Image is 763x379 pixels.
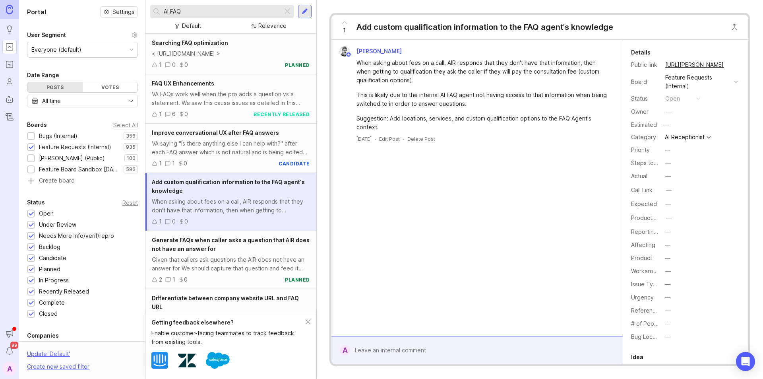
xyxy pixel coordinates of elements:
div: — [665,267,671,276]
div: This is likely due to the internal AI FAQ agent not having access to that information when being ... [356,91,607,108]
div: — [666,186,672,194]
div: VA saying "Is there anything else I can help with?" after each FAQ answer which is not natural an... [152,139,310,157]
label: Affecting [631,241,655,248]
div: recently released [254,111,310,118]
div: Bugs (Internal) [39,132,77,140]
div: 0 [172,217,176,226]
div: Needs More Info/verif/repro [39,231,114,240]
label: Steps to Reproduce [631,159,685,166]
button: Actual [663,171,673,181]
div: 0 [184,110,188,119]
div: Recently Released [39,287,89,296]
button: Call Link [664,185,674,195]
div: Estimated [631,122,657,128]
div: 0 [184,275,188,284]
div: Everyone (default) [31,45,81,54]
div: 0 [184,217,188,226]
a: Differentiate between company website URL and FAQ URL100 [145,289,316,328]
label: Reporting Team [631,228,674,235]
a: Portal [2,40,17,54]
div: — [665,172,671,181]
span: 1 [343,26,346,35]
div: 0 [184,159,187,168]
label: Actual [631,173,647,179]
button: Reference(s) [663,305,673,316]
div: — [666,214,672,222]
img: Zendesk logo [178,352,196,369]
p: 356 [126,133,136,139]
div: Update ' Default ' [27,350,70,362]
div: — [665,332,670,341]
div: Create new saved filter [27,362,89,371]
div: Feature Requests (Internal) [39,143,111,152]
div: [PERSON_NAME] (Public) [39,154,105,163]
h1: Portal [27,7,46,17]
label: Workaround [631,268,663,274]
div: Open [39,209,54,218]
time: [DATE] [356,136,372,142]
div: — [665,319,670,328]
label: Urgency [631,294,654,301]
span: [PERSON_NAME] [356,48,402,54]
div: Enable customer-facing teammates to track feedback from existing tools. [151,329,306,346]
div: User Segment [27,30,66,40]
div: Board [631,78,659,86]
div: Getting feedback elsewhere? [151,318,306,327]
label: Call Link [631,187,653,193]
div: 0 [184,60,188,69]
div: Date Range [27,70,59,80]
span: Generate FAQs when caller asks a question that AIR does not have an answer for [152,237,310,252]
button: Settings [100,6,138,17]
a: Users [2,75,17,89]
div: Open Intercom Messenger [736,352,755,371]
p: 935 [126,144,136,150]
div: Candidate [39,254,66,262]
button: Workaround [663,266,673,276]
a: FAQ UX EnhancementsVA FAQs work well when the pro adds a question vs a statement. We saw this cau... [145,74,316,124]
div: Relevance [258,21,287,30]
div: — [665,227,670,236]
div: — [665,306,671,315]
div: 1 [159,159,162,168]
div: 0 [172,60,176,69]
div: Status [27,198,45,207]
label: Priority [631,146,650,153]
div: Add custom qualification information to the FAQ agent's knowledge [356,21,613,33]
a: Improve conversational UX after FAQ answersVA saying "Is there anything else I can help with?" af... [145,124,316,173]
div: Idea [631,352,643,362]
div: Backlog [39,243,60,251]
span: Improve conversational UX after FAQ answers [152,129,279,136]
div: — [665,280,670,289]
div: — [661,120,671,130]
div: · [375,136,376,142]
p: 100 [127,155,136,161]
button: Steps to Reproduce [663,158,673,168]
div: 1 [159,60,162,69]
p: 596 [126,166,136,173]
img: member badge [345,52,351,58]
div: Suggestion: Add locations, services, and custom qualification options to the FAQ Agent's context. [356,114,607,132]
div: 1 [172,275,175,284]
button: ProductboardID [664,213,674,223]
div: Default [182,21,201,30]
div: In Progress [39,276,69,285]
img: Craig Dennis [339,46,350,56]
button: Notifications [2,344,17,358]
div: Votes [83,82,138,92]
span: Searching FAQ optimization [152,39,228,46]
button: Expected [663,199,673,209]
span: Differentiate between company website URL and FAQ URL [152,295,299,310]
div: Reset [122,200,138,205]
img: Salesforce logo [206,348,230,372]
div: open [665,94,680,103]
div: Posts [27,82,83,92]
input: Search... [164,7,279,16]
a: Ideas [2,22,17,37]
div: A [340,345,350,356]
button: A [2,362,17,376]
div: planned [285,62,310,68]
div: Public link [631,60,659,69]
div: Feature Requests (Internal) [665,73,731,91]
